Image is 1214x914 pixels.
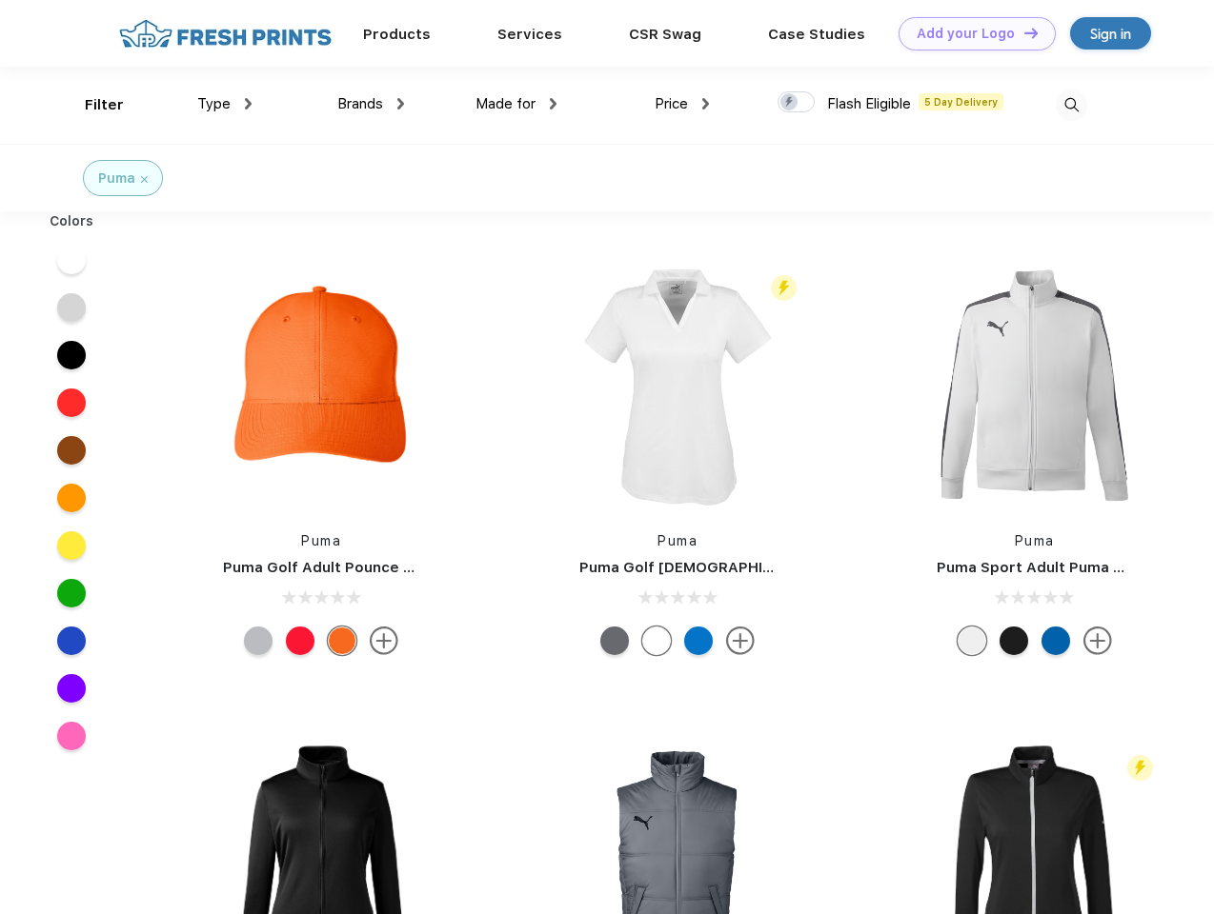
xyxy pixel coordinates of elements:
[702,98,709,109] img: dropdown.png
[113,17,337,50] img: fo%20logo%202.webp
[1127,755,1153,781] img: flash_active_toggle.svg
[1056,89,1087,121] img: desktop_search.svg
[244,626,273,655] div: Quarry
[397,98,404,109] img: dropdown.png
[286,626,314,655] div: High Risk Red
[958,626,986,655] div: White and Quiet Shade
[551,259,804,512] img: func=resize&h=266
[194,259,448,512] img: func=resize&h=266
[629,26,701,43] a: CSR Swag
[917,26,1015,42] div: Add your Logo
[141,176,148,183] img: filter_cancel.svg
[85,94,124,116] div: Filter
[197,95,231,112] span: Type
[223,559,515,576] a: Puma Golf Adult Pounce Adjustable Cap
[497,26,562,43] a: Services
[1015,533,1055,548] a: Puma
[1070,17,1151,50] a: Sign in
[550,98,556,109] img: dropdown.png
[771,275,797,301] img: flash_active_toggle.svg
[658,533,698,548] a: Puma
[35,211,109,231] div: Colors
[337,95,383,112] span: Brands
[1090,23,1131,45] div: Sign in
[1083,626,1112,655] img: more.svg
[1000,626,1028,655] div: Puma Black
[655,95,688,112] span: Price
[1024,28,1038,38] img: DT
[642,626,671,655] div: Bright White
[600,626,629,655] div: Quiet Shade
[579,559,933,576] a: Puma Golf [DEMOGRAPHIC_DATA]' Icon Golf Polo
[908,259,1162,512] img: func=resize&h=266
[827,95,911,112] span: Flash Eligible
[370,626,398,655] img: more.svg
[98,169,135,189] div: Puma
[475,95,536,112] span: Made for
[1042,626,1070,655] div: Lapis Blue
[363,26,431,43] a: Products
[328,626,356,655] div: Vibrant Orange
[919,93,1003,110] span: 5 Day Delivery
[245,98,252,109] img: dropdown.png
[684,626,713,655] div: Lapis Blue
[301,533,341,548] a: Puma
[726,626,755,655] img: more.svg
